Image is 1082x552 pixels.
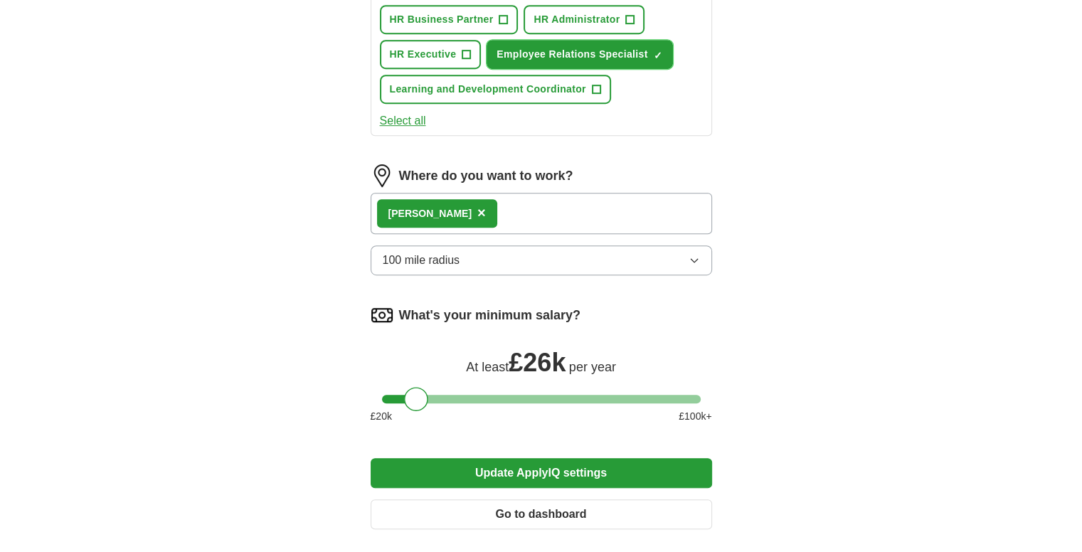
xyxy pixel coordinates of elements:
span: Learning and Development Coordinator [390,82,586,97]
span: £ 20 k [371,409,392,424]
span: ✓ [654,50,662,61]
span: per year [569,360,616,374]
span: × [477,205,486,221]
button: Go to dashboard [371,499,712,529]
span: HR Administrator [534,12,620,27]
span: At least [466,360,509,374]
span: 100 mile radius [383,252,460,269]
img: location.png [371,164,393,187]
button: HR Administrator [524,5,645,34]
button: HR Business Partner [380,5,519,34]
button: × [477,203,486,224]
label: Where do you want to work? [399,166,573,186]
div: [PERSON_NAME] [388,206,472,221]
button: Select all [380,112,426,129]
button: HR Executive [380,40,482,69]
button: 100 mile radius [371,245,712,275]
button: Update ApplyIQ settings [371,458,712,488]
button: Learning and Development Coordinator [380,75,611,104]
img: salary.png [371,304,393,327]
span: HR Executive [390,47,457,62]
label: What's your minimum salary? [399,306,580,325]
span: £ 26k [509,348,566,377]
span: HR Business Partner [390,12,494,27]
span: £ 100 k+ [679,409,711,424]
span: Employee Relations Specialist [497,47,647,62]
button: Employee Relations Specialist✓ [487,40,672,69]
